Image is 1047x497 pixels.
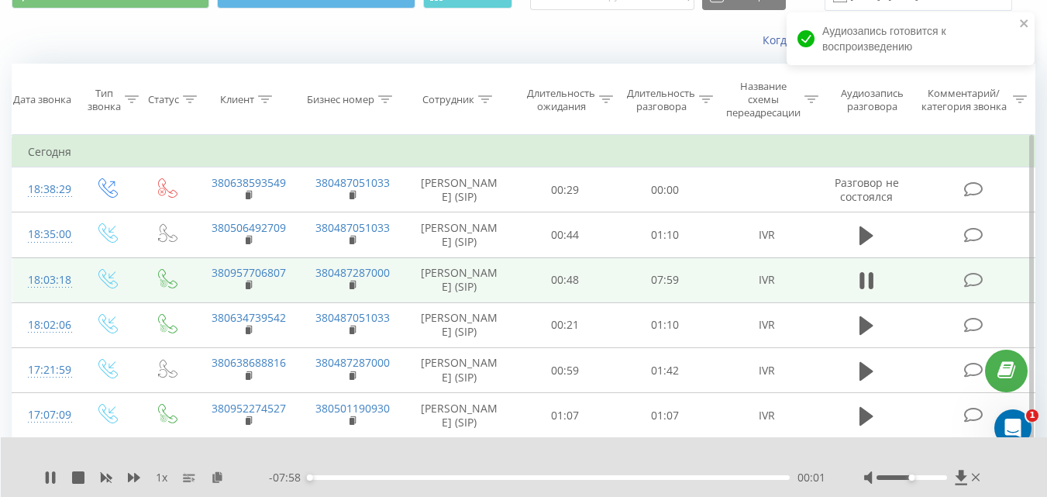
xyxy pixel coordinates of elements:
[908,475,914,481] div: Accessibility label
[315,265,390,280] a: 380487287000
[615,167,715,212] td: 00:00
[212,401,286,416] a: 380952274527
[797,470,825,485] span: 00:01
[212,220,286,235] a: 380506492709
[1019,17,1030,32] button: close
[404,167,515,212] td: [PERSON_NAME] (SIP)
[615,393,715,438] td: 01:07
[918,87,1009,113] div: Комментарий/категория звонка
[715,212,819,257] td: IVR
[833,87,911,113] div: Аудиозапись разговора
[615,302,715,347] td: 01:10
[994,409,1032,447] iframe: Intercom live chat
[715,302,819,347] td: IVR
[307,475,313,481] div: Accessibility label
[220,93,254,106] div: Клиент
[88,87,121,113] div: Тип звонка
[156,470,167,485] span: 1 x
[726,80,801,119] div: Название схемы переадресации
[148,93,179,106] div: Статус
[715,257,819,302] td: IVR
[404,257,515,302] td: [PERSON_NAME] (SIP)
[404,302,515,347] td: [PERSON_NAME] (SIP)
[615,257,715,302] td: 07:59
[615,348,715,393] td: 01:42
[527,87,595,113] div: Длительность ожидания
[515,212,615,257] td: 00:44
[715,393,819,438] td: IVR
[763,33,1035,47] a: Когда данные могут отличаться от других систем
[404,393,515,438] td: [PERSON_NAME] (SIP)
[307,93,374,106] div: Бизнес номер
[404,348,515,393] td: [PERSON_NAME] (SIP)
[28,219,60,250] div: 18:35:00
[212,355,286,370] a: 380638688816
[315,355,390,370] a: 380487287000
[315,401,390,416] a: 380501190930
[715,348,819,393] td: IVR
[12,136,1035,167] td: Сегодня
[28,265,60,295] div: 18:03:18
[28,310,60,340] div: 18:02:06
[515,348,615,393] td: 00:59
[515,302,615,347] td: 00:21
[787,12,1035,65] div: Аудиозапись готовится к воспроизведению
[315,220,390,235] a: 380487051033
[404,212,515,257] td: [PERSON_NAME] (SIP)
[515,167,615,212] td: 00:29
[212,310,286,325] a: 380634739542
[515,393,615,438] td: 01:07
[835,175,899,204] span: Разговор не состоялся
[212,175,286,190] a: 380638593549
[315,175,390,190] a: 380487051033
[615,212,715,257] td: 01:10
[28,355,60,385] div: 17:21:59
[28,174,60,205] div: 18:38:29
[627,87,695,113] div: Длительность разговора
[422,93,474,106] div: Сотрудник
[1026,409,1038,422] span: 1
[28,400,60,430] div: 17:07:09
[13,93,71,106] div: Дата звонка
[269,470,308,485] span: - 07:58
[515,257,615,302] td: 00:48
[212,265,286,280] a: 380957706807
[315,310,390,325] a: 380487051033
